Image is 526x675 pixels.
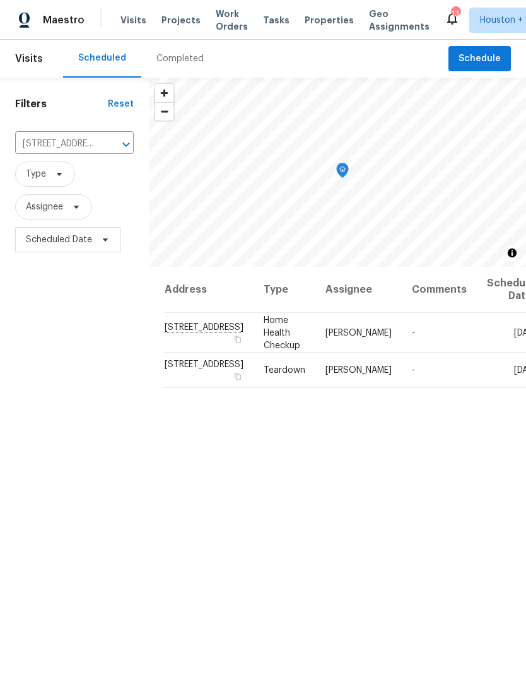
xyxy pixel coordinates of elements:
div: 13 [451,8,460,20]
input: Search for an address... [15,134,98,154]
span: Visits [120,14,146,26]
div: Scheduled [78,52,126,64]
th: Comments [402,267,477,313]
button: Schedule [448,46,511,72]
button: Toggle attribution [505,245,520,261]
span: Visits [15,45,43,73]
h1: Filters [15,98,108,110]
button: Open [117,136,135,153]
span: [PERSON_NAME] [325,366,392,375]
span: Properties [305,14,354,26]
span: Geo Assignments [369,8,430,33]
span: Scheduled Date [26,233,92,246]
span: Schedule [459,51,501,67]
span: Toggle attribution [508,246,516,260]
div: Map marker [336,163,349,182]
span: [STREET_ADDRESS] [165,360,243,369]
span: - [412,366,415,375]
span: [PERSON_NAME] [325,328,392,337]
button: Copy Address [232,333,243,344]
span: Work Orders [216,8,248,33]
span: - [412,328,415,337]
button: Zoom out [155,102,173,120]
button: Copy Address [232,371,243,382]
span: Maestro [43,14,85,26]
span: Type [26,168,46,180]
th: Assignee [315,267,402,313]
th: Address [164,267,254,313]
div: Reset [108,98,134,110]
span: Assignee [26,201,63,213]
span: Teardown [264,366,305,375]
span: Projects [161,14,201,26]
span: Tasks [263,16,289,25]
button: Zoom in [155,84,173,102]
th: Type [254,267,315,313]
span: Home Health Checkup [264,315,300,349]
div: Completed [156,52,204,65]
span: Zoom out [155,103,173,120]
